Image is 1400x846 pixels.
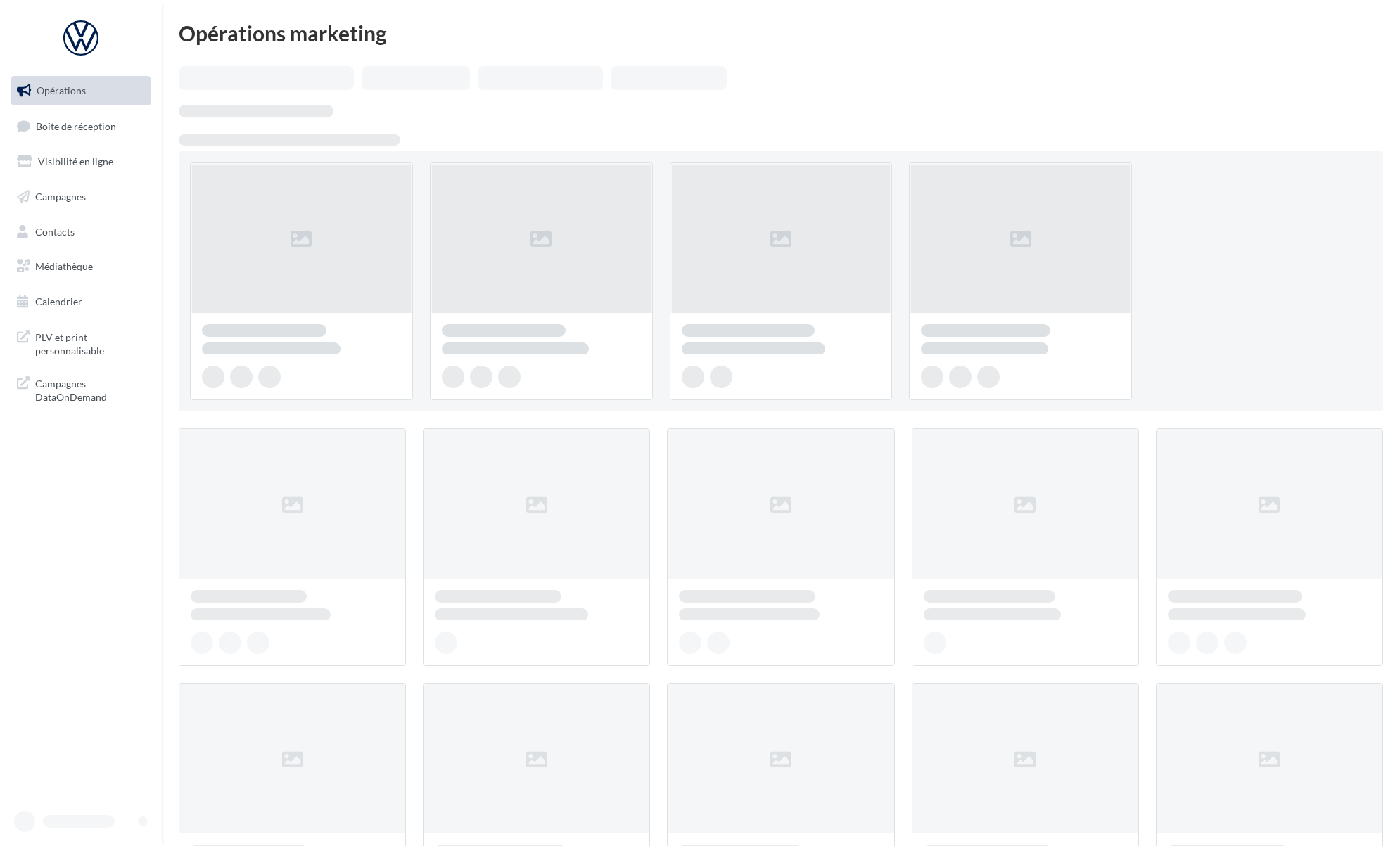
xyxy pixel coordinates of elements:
span: Calendrier [35,295,82,307]
a: Campagnes [8,182,153,212]
a: Campagnes DataOnDemand [8,368,153,410]
a: Visibilité en ligne [8,147,153,177]
a: Opérations [8,76,153,105]
a: Boîte de réception [8,111,153,141]
div: Opérations marketing [179,23,1383,44]
span: Contacts [35,225,75,237]
span: PLV et print personnalisable [35,328,145,358]
span: Médiathèque [35,260,93,272]
a: Médiathèque [8,252,153,281]
span: Opérations [37,84,86,96]
a: Contacts [8,217,153,247]
span: Campagnes DataOnDemand [35,374,145,404]
a: PLV et print personnalisable [8,322,153,364]
span: Visibilité en ligne [38,155,113,167]
a: Calendrier [8,287,153,316]
span: Boîte de réception [36,120,116,132]
span: Campagnes [35,191,86,203]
